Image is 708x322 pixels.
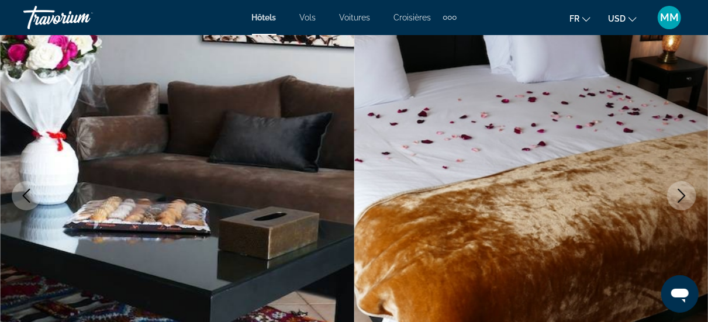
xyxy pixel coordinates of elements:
button: Change language [569,10,590,27]
a: Voitures [340,13,371,22]
span: MM [660,12,679,23]
a: Croisières [394,13,431,22]
a: Hôtels [252,13,277,22]
button: User Menu [654,5,685,30]
a: Vols [300,13,316,22]
span: USD [608,14,626,23]
span: fr [569,14,579,23]
button: Next image [667,181,696,210]
button: Previous image [12,181,41,210]
button: Extra navigation items [443,8,457,27]
a: Travorium [23,2,140,33]
button: Change currency [608,10,637,27]
iframe: Bouton de lancement de la fenêtre de messagerie [661,275,699,313]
